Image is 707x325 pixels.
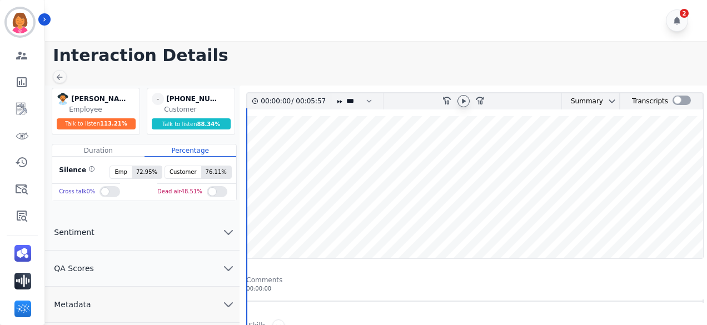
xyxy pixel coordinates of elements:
[632,93,668,109] div: Transcripts
[201,166,231,178] span: 76.11 %
[157,184,202,200] div: Dead air 48.51 %
[246,276,704,284] div: Comments
[57,166,95,179] div: Silence
[45,227,103,238] span: Sentiment
[53,46,707,66] h1: Interaction Details
[222,298,235,311] svg: chevron down
[110,166,131,178] span: Emp
[603,97,616,106] button: chevron down
[145,144,236,157] div: Percentage
[222,262,235,275] svg: chevron down
[680,9,689,18] div: 2
[52,144,144,157] div: Duration
[71,93,127,105] div: [PERSON_NAME]
[132,166,162,178] span: 72.95 %
[45,263,103,274] span: QA Scores
[197,121,221,127] span: 88.34 %
[222,226,235,239] svg: chevron down
[261,93,291,109] div: 00:00:00
[45,287,240,323] button: Metadata chevron down
[246,284,704,293] div: 00:00:00
[165,166,201,178] span: Customer
[562,93,603,109] div: Summary
[59,184,95,200] div: Cross talk 0 %
[152,93,164,105] span: -
[45,251,240,287] button: QA Scores chevron down
[69,105,137,114] div: Employee
[166,93,222,105] div: [PHONE_NUMBER]
[152,118,231,129] div: Talk to listen
[164,105,232,114] div: Customer
[293,93,324,109] div: 00:05:57
[100,121,127,127] span: 113.21 %
[57,118,136,129] div: Talk to listen
[261,93,328,109] div: /
[7,9,33,36] img: Bordered avatar
[45,214,240,251] button: Sentiment chevron down
[45,299,99,310] span: Metadata
[608,97,616,106] svg: chevron down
